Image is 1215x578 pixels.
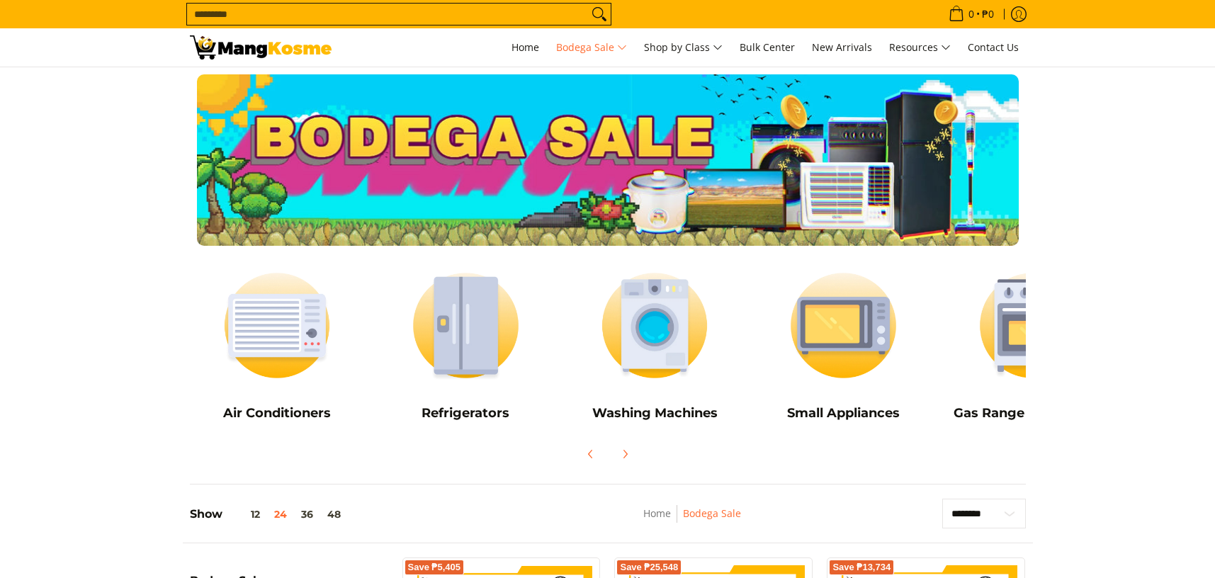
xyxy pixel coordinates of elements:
[567,260,742,431] a: Washing Machines Washing Machines
[644,39,723,57] span: Shop by Class
[812,40,872,54] span: New Arrivals
[945,260,1120,391] img: Cookers
[378,405,553,421] h5: Refrigerators
[190,35,332,59] img: Bodega Sale l Mang Kosme: Cost-Efficient &amp; Quality Home Appliances
[966,9,976,19] span: 0
[549,505,836,537] nav: Breadcrumbs
[805,28,879,67] a: New Arrivals
[756,405,931,421] h5: Small Appliances
[683,506,741,520] a: Bodega Sale
[756,260,931,431] a: Small Appliances Small Appliances
[378,260,553,431] a: Refrigerators Refrigerators
[756,260,931,391] img: Small Appliances
[267,509,294,520] button: 24
[567,260,742,391] img: Washing Machines
[556,39,627,57] span: Bodega Sale
[609,438,640,470] button: Next
[980,9,996,19] span: ₱0
[968,40,1019,54] span: Contact Us
[637,28,730,67] a: Shop by Class
[961,28,1026,67] a: Contact Us
[549,28,634,67] a: Bodega Sale
[945,405,1120,421] h5: Gas Range and Cookers
[733,28,802,67] a: Bulk Center
[567,405,742,421] h5: Washing Machines
[190,507,348,521] h5: Show
[643,506,671,520] a: Home
[320,509,348,520] button: 48
[222,509,267,520] button: 12
[408,563,461,572] span: Save ₱5,405
[504,28,546,67] a: Home
[294,509,320,520] button: 36
[620,563,678,572] span: Save ₱25,548
[740,40,795,54] span: Bulk Center
[945,260,1120,431] a: Cookers Gas Range and Cookers
[882,28,958,67] a: Resources
[190,260,365,431] a: Air Conditioners Air Conditioners
[588,4,611,25] button: Search
[832,563,891,572] span: Save ₱13,734
[346,28,1026,67] nav: Main Menu
[512,40,539,54] span: Home
[889,39,951,57] span: Resources
[190,405,365,421] h5: Air Conditioners
[190,260,365,391] img: Air Conditioners
[944,6,998,22] span: •
[575,438,606,470] button: Previous
[378,260,553,391] img: Refrigerators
